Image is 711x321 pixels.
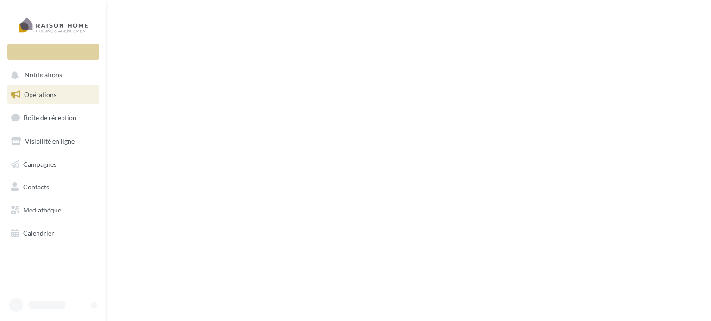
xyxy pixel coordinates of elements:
a: Calendrier [6,224,101,243]
span: Boîte de réception [24,114,76,121]
a: Visibilité en ligne [6,132,101,151]
span: Campagnes [23,160,56,168]
span: Médiathèque [23,206,61,214]
a: Médiathèque [6,200,101,220]
div: Nouvelle campagne [7,44,99,60]
span: Notifications [25,71,62,79]
a: Contacts [6,177,101,197]
a: Boîte de réception [6,108,101,127]
span: Contacts [23,183,49,191]
span: Opérations [24,91,56,98]
span: Calendrier [23,229,54,237]
a: Opérations [6,85,101,104]
a: Campagnes [6,155,101,174]
span: Visibilité en ligne [25,137,75,145]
